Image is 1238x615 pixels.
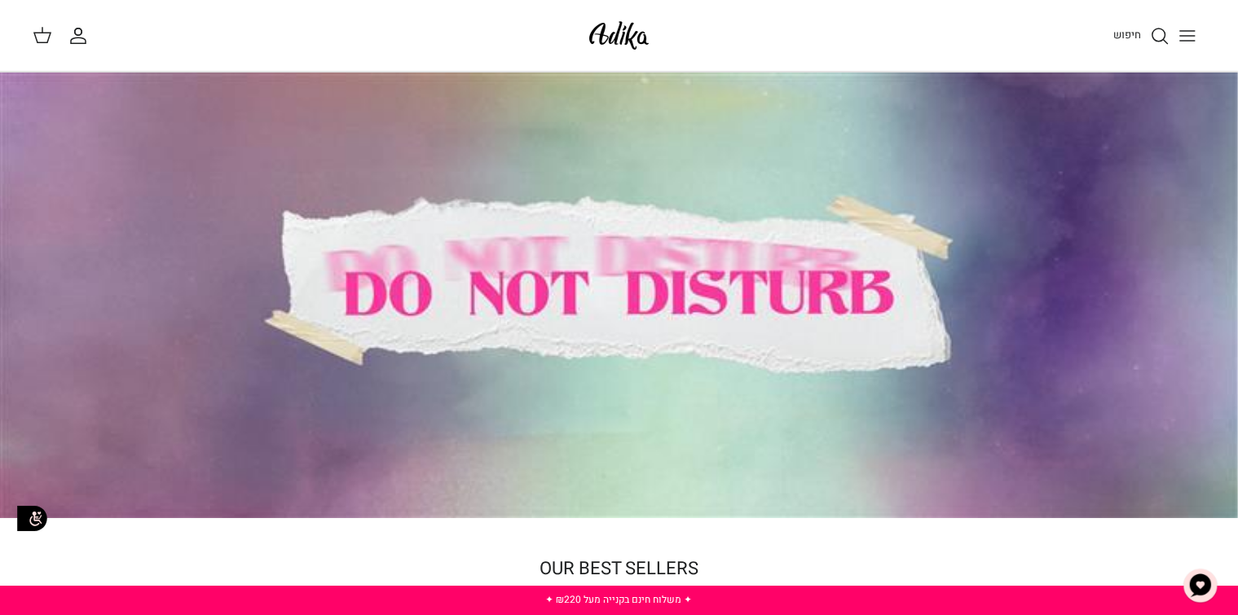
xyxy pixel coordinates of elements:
[546,592,693,607] a: ✦ משלוח חינם בקנייה מעל ₪220 ✦
[584,16,654,55] img: Adika IL
[1176,561,1225,610] button: צ'אט
[1113,26,1170,46] a: חיפוש
[1113,27,1141,42] span: חיפוש
[1170,18,1205,54] button: Toggle menu
[540,556,698,582] a: OUR BEST SELLERS
[68,26,95,46] a: החשבון שלי
[12,499,53,539] img: accessibility_icon02.svg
